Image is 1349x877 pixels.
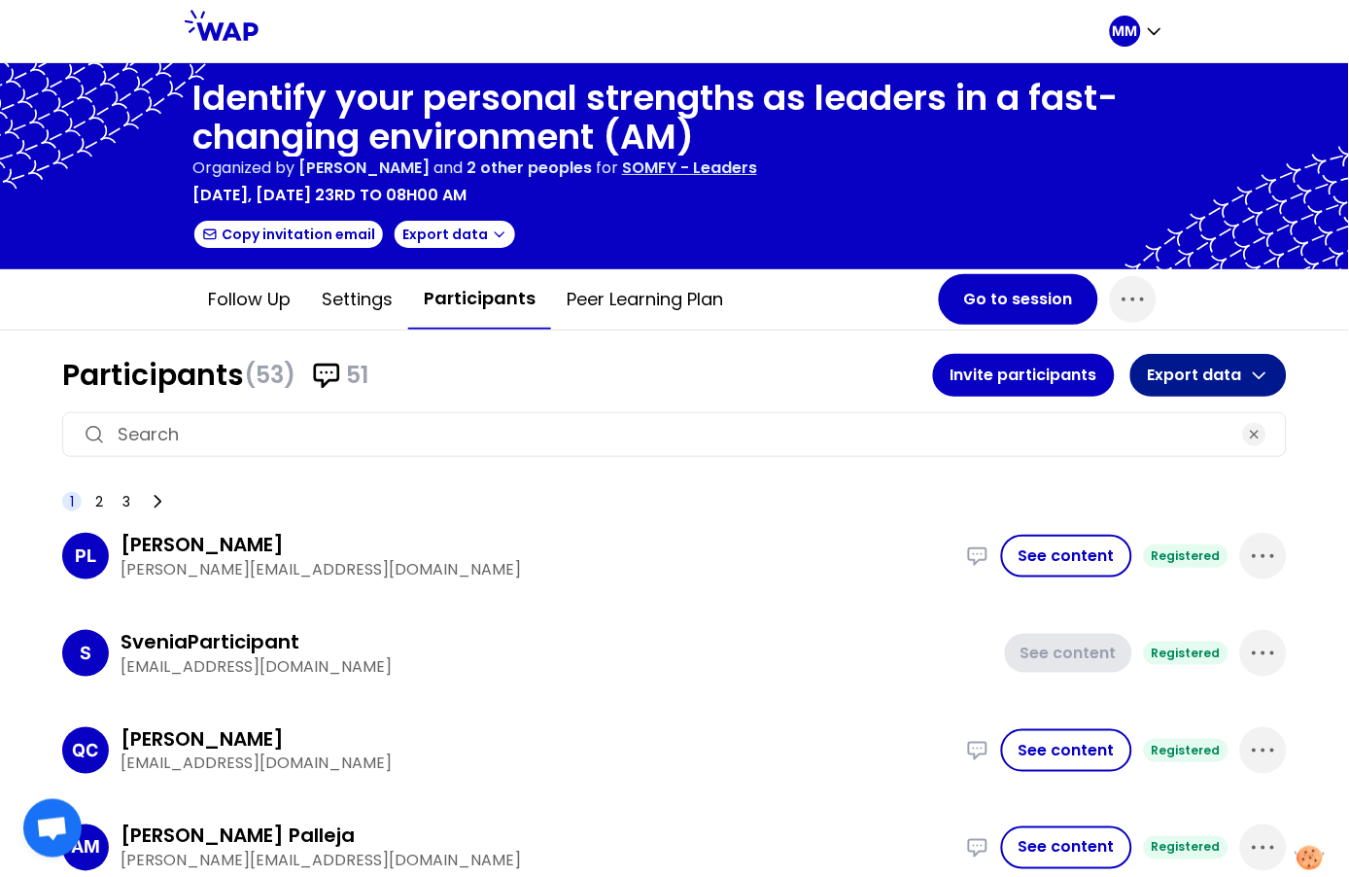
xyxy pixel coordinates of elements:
button: Peer learning plan [551,270,739,329]
p: MM [1113,21,1138,41]
button: Settings [306,270,408,329]
button: MM [1110,16,1164,47]
span: 2 [95,492,103,511]
h3: [PERSON_NAME] Palleja [121,823,355,850]
span: 51 [346,360,368,391]
p: [PERSON_NAME][EMAIL_ADDRESS][DOMAIN_NAME] [121,558,954,581]
p: and [298,157,592,180]
p: [EMAIL_ADDRESS][DOMAIN_NAME] [121,753,954,776]
h1: Identify your personal strengths as leaders in a fast-changing environment (AM) [192,79,1157,157]
button: See content [1001,729,1132,772]
div: Registered [1144,544,1228,568]
button: See content [1005,634,1132,673]
p: AM [71,834,100,861]
button: Invite participants [933,354,1115,397]
span: 3 [122,492,130,511]
button: Copy invitation email [192,219,385,250]
p: QC [73,737,99,764]
div: Registered [1144,642,1228,665]
div: Registered [1144,836,1228,859]
button: Follow up [192,270,306,329]
button: Participants [408,269,551,330]
p: [PERSON_NAME][EMAIL_ADDRESS][DOMAIN_NAME] [121,850,954,873]
h1: Participants [62,358,933,393]
span: 2 other peoples [467,157,592,179]
button: Export data [1130,354,1287,397]
span: 1 [70,492,74,511]
button: See content [1001,535,1132,578]
button: Export data [393,219,517,250]
span: (53) [244,360,295,391]
h3: SveniaParticipant [121,628,299,655]
h3: [PERSON_NAME] [121,725,284,753]
p: for [596,157,618,180]
p: [EMAIL_ADDRESS][DOMAIN_NAME] [121,655,993,679]
p: PL [75,543,96,570]
button: Go to session [939,274,1098,325]
div: Ouvrir le chat [23,799,82,858]
h3: [PERSON_NAME] [121,531,284,558]
p: S [80,640,91,667]
p: Organized by [192,157,294,180]
div: Registered [1144,739,1228,762]
span: [PERSON_NAME] [298,157,430,179]
input: Search [118,421,1231,448]
p: SOMFY - Leaders [622,157,757,180]
button: See content [1001,826,1132,869]
p: [DATE], [DATE] 23rd to 08h00 am [192,184,467,207]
